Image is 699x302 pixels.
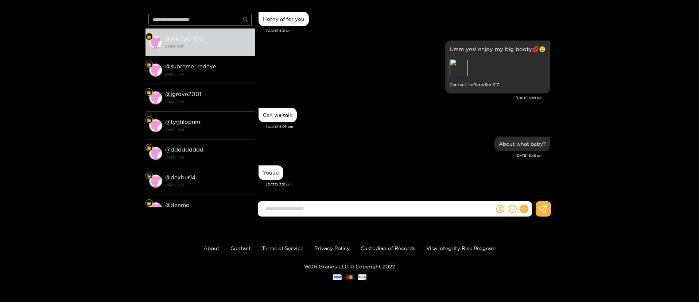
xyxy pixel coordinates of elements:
a: Terms of Service [262,245,303,251]
img: Fan Level [147,146,151,150]
strong: [DATE] 19:31 [165,43,251,50]
img: conversation [149,91,162,104]
img: Fan Level [147,35,151,39]
strong: @ jgrove2001 [165,91,201,97]
span: dollar [496,205,504,213]
div: About what baby? [499,141,546,147]
div: [DATE] 6:06 pm [266,124,550,129]
img: conversation [149,119,162,132]
div: Aug. 19, 7:31 pm [259,165,283,180]
strong: @ michael1876 [165,35,204,42]
a: Custodian of Records [361,245,415,251]
strong: @ supreme_redeye [165,63,216,69]
img: conversation [149,36,162,49]
img: conversation [149,64,162,77]
a: About [203,245,220,251]
strong: @ deemo [165,202,190,208]
div: Aug. 19, 5:49 pm [445,41,550,93]
div: Horny af for you [263,16,304,22]
img: conversation [149,202,162,215]
img: Fan Level [147,62,151,67]
img: conversation [149,147,162,160]
div: [DATE] 5:49 pm [259,95,543,100]
small: Content is offered for $ 17 [450,81,546,89]
div: Aug. 19, 5:21 pm [259,12,309,26]
strong: [DATE] 17:50 [165,126,251,133]
img: Fan Level [147,201,151,206]
div: Aug. 19, 6:06 pm [259,108,297,122]
div: [DATE] 7:31 pm [266,182,550,187]
a: Privacy Policy [314,245,350,251]
p: Umm yes! enjoy my big booty💋😉 [450,45,546,53]
span: smile [509,205,517,213]
a: Visa Integrity Risk Program [426,245,496,251]
img: Fan Level [147,90,151,95]
img: Fan Level [147,173,151,178]
div: Can we talk [263,112,292,118]
strong: [DATE] 17:50 [165,182,251,188]
button: search [240,14,252,26]
img: Fan Level [147,118,151,122]
strong: @ ddddddddd [165,146,203,153]
div: Youuu [263,170,279,176]
strong: [DATE] 17:50 [165,71,251,77]
button: dollar [495,203,506,214]
strong: [DATE] 17:50 [165,154,251,161]
strong: [DATE] 17:50 [165,99,251,105]
span: search [243,17,248,23]
div: [DATE] 6:48 pm [259,153,543,158]
div: [DATE] 5:21 pm [266,28,550,33]
div: Aug. 19, 6:48 pm [494,137,550,151]
strong: @ tyghlopnm [165,119,200,125]
a: Contact [230,245,251,251]
strong: @ dexbur14 [165,174,195,180]
img: conversation [149,175,162,188]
